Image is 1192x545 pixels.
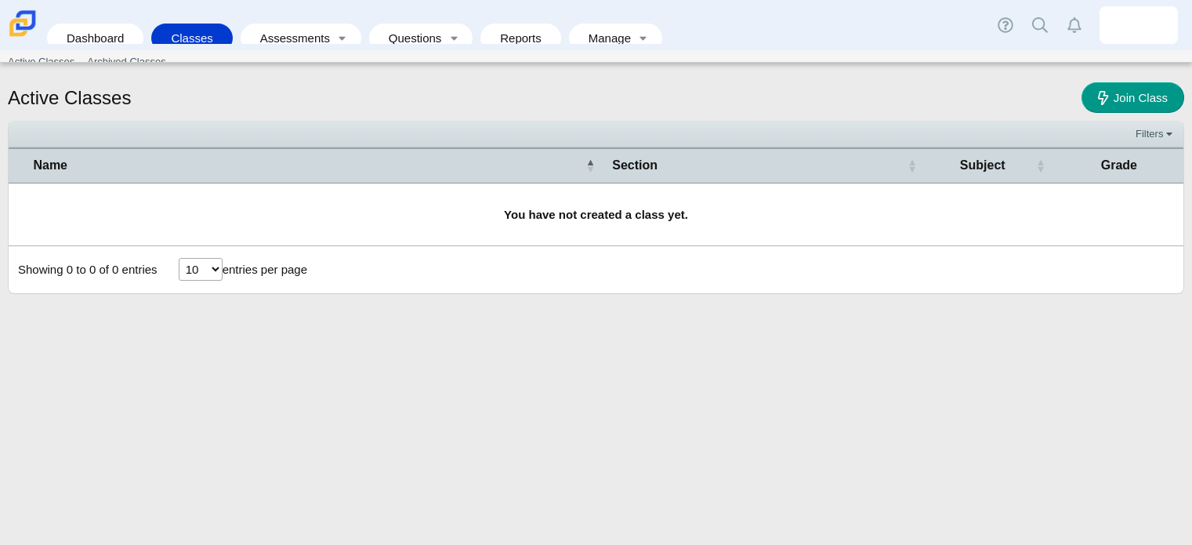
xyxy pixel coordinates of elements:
div: Showing 0 to 0 of 0 entries [9,246,158,293]
span: Subject [960,158,1005,172]
a: Toggle expanded [443,24,465,53]
a: Dashboard [55,24,136,53]
span: Section : Activate to sort [908,149,917,182]
span: Name : Activate to invert sorting [585,149,595,182]
span: Section [612,158,658,172]
a: Assessments [248,24,332,53]
img: dianyeliz.garcia.tSUsjF [1126,13,1151,38]
a: Archived Classes [81,50,172,74]
img: Carmen School of Science & Technology [6,7,39,40]
b: You have not created a class yet. [504,208,688,221]
label: entries per page [223,263,307,276]
span: Name [33,158,67,172]
a: Manage [577,24,632,53]
a: Classes [159,24,224,53]
a: Filters [1132,126,1179,142]
a: Alerts [1057,8,1092,42]
a: Active Classes [2,50,81,74]
a: Join Class [1081,82,1184,113]
h1: Active Classes [8,85,131,111]
a: Toggle expanded [632,24,654,53]
a: Reports [488,24,553,53]
span: Join Class [1114,91,1168,104]
a: Toggle expanded [332,24,353,53]
span: Subject : Activate to sort [1036,149,1045,182]
a: Carmen School of Science & Technology [6,29,39,42]
a: dianyeliz.garcia.tSUsjF [1100,6,1178,44]
a: Questions [377,24,443,53]
span: Grade [1101,158,1137,172]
